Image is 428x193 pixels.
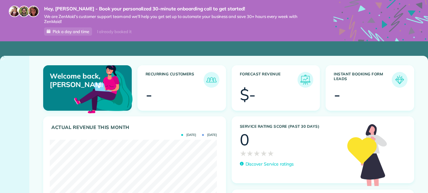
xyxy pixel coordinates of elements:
p: Welcome back, [PERSON_NAME]! [50,72,102,89]
div: 0 [240,132,249,148]
img: icon_forecast_revenue-8c13a41c7ed35a8dcfafea3cbb826a0462acb37728057bba2d056411b612bbbe.png [299,73,312,86]
span: [DATE] [202,133,217,137]
a: Pick a day and time [44,27,92,36]
span: We are ZenMaid’s customer support team and we’ll help you get set up to automate your business an... [44,14,315,25]
img: dashboard_welcome-42a62b7d889689a78055ac9021e634bf52bae3f8056760290aed330b23ab8690.png [73,58,134,119]
img: icon_recurring_customers-cf858462ba22bcd05b5a5880d41d6543d210077de5bb9ebc9590e49fd87d84ed.png [205,73,218,86]
span: ★ [240,148,247,159]
h3: Forecast Revenue [240,72,298,88]
div: - [334,87,340,102]
div: $- [240,87,256,102]
h3: Recurring Customers [146,72,204,88]
h3: Instant Booking Form Leads [334,72,392,88]
span: ★ [267,148,274,159]
span: ★ [253,148,260,159]
img: maria-72a9807cf96188c08ef61303f053569d2e2a8a1cde33d635c8a3ac13582a053d.jpg [9,6,20,17]
img: icon_form_leads-04211a6a04a5b2264e4ee56bc0799ec3eb69b7e499cbb523a139df1d13a81ae0.png [393,73,406,86]
span: ★ [260,148,267,159]
h3: Service Rating score (past 30 days) [240,124,341,129]
img: michelle-19f622bdf1676172e81f8f8fba1fb50e276960ebfe0243fe18214015130c80e4.jpg [28,6,39,17]
h3: Actual Revenue this month [51,125,219,130]
div: I already booked it [93,28,135,36]
span: [DATE] [181,133,196,137]
strong: Hey, [PERSON_NAME] - Book your personalized 30-minute onboarding call to get started! [44,6,315,12]
span: ★ [246,148,253,159]
a: Discover Service ratings [240,161,294,167]
p: Discover Service ratings [246,161,294,167]
img: jorge-587dff0eeaa6aab1f244e6dc62b8924c3b6ad411094392a53c71c6c4a576187d.jpg [18,6,30,17]
div: - [146,87,152,102]
span: Pick a day and time [53,29,89,34]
